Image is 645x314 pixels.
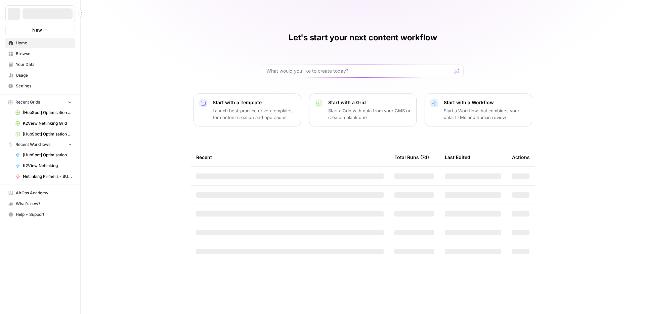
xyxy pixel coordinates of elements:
[5,70,75,81] a: Usage
[289,32,437,43] h1: Let's start your next content workflow
[5,59,75,70] a: Your Data
[5,81,75,91] a: Settings
[512,148,530,166] div: Actions
[16,83,72,89] span: Settings
[5,188,75,198] a: AirOps Academy
[213,107,295,121] p: Launch best-practice driven templates for content creation and operations
[5,38,75,48] a: Home
[12,129,75,140] a: [HubSpot] Optimisation - Articles de blog
[23,163,72,169] span: K2View Netlinking
[23,131,72,137] span: [HubSpot] Optimisation - Articles de blog
[23,152,72,158] span: [HubSpot] Optimisation - Articles de blog + outils
[12,160,75,171] a: K2View Netlinking
[196,148,384,166] div: Recent
[309,93,417,126] button: Start with a GridStart a Grid with data from your CMS or create a blank one
[213,99,295,106] p: Start with a Template
[5,48,75,59] a: Browse
[15,99,40,105] span: Recent Grids
[5,25,75,35] button: New
[16,190,72,196] span: AirOps Academy
[23,173,72,180] span: Netlinking Primelis - BU US
[16,211,72,218] span: Help + Support
[5,198,75,209] button: What's new?
[445,148,470,166] div: Last Edited
[12,118,75,129] a: K2View Netlinking Grid
[16,72,72,78] span: Usage
[193,93,301,126] button: Start with a TemplateLaunch best-practice driven templates for content creation and operations
[444,107,526,121] p: Start a Workflow that combines your data, LLMs and human review
[16,51,72,57] span: Browse
[12,150,75,160] a: [HubSpot] Optimisation - Articles de blog + outils
[6,199,75,209] div: What's new?
[328,99,411,106] p: Start with a Grid
[425,93,532,126] button: Start with a WorkflowStart a Workflow that combines your data, LLMs and human review
[5,140,75,150] button: Recent Workflows
[23,120,72,126] span: K2View Netlinking Grid
[444,99,526,106] p: Start with a Workflow
[16,40,72,46] span: Home
[32,27,42,33] span: New
[394,148,429,166] div: Total Runs (7d)
[5,209,75,220] button: Help + Support
[5,97,75,107] button: Recent Grids
[328,107,411,121] p: Start a Grid with data from your CMS or create a blank one
[12,171,75,182] a: Netlinking Primelis - BU US
[266,68,451,74] input: What would you like to create today?
[16,62,72,68] span: Your Data
[15,142,50,148] span: Recent Workflows
[23,110,72,116] span: [HubSpot] Optimisation - Articles de blog + outils
[12,107,75,118] a: [HubSpot] Optimisation - Articles de blog + outils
